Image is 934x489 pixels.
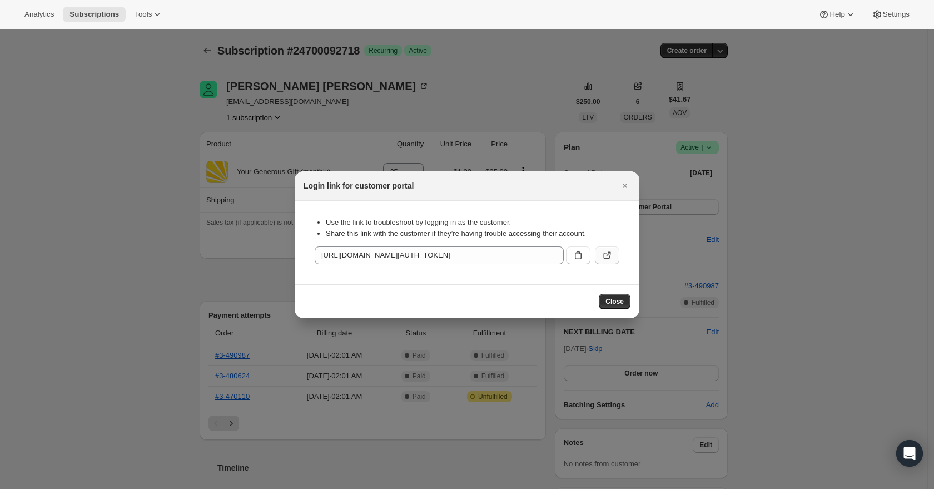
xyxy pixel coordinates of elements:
[605,297,624,306] span: Close
[599,294,630,309] button: Close
[883,10,910,19] span: Settings
[69,10,119,19] span: Subscriptions
[896,440,923,467] div: Open Intercom Messenger
[63,7,126,22] button: Subscriptions
[829,10,844,19] span: Help
[135,10,152,19] span: Tools
[18,7,61,22] button: Analytics
[326,228,619,239] li: Share this link with the customer if they’re having trouble accessing their account.
[128,7,170,22] button: Tools
[304,180,414,191] h2: Login link for customer portal
[326,217,619,228] li: Use the link to troubleshoot by logging in as the customer.
[812,7,862,22] button: Help
[865,7,916,22] button: Settings
[24,10,54,19] span: Analytics
[617,178,633,194] button: Close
